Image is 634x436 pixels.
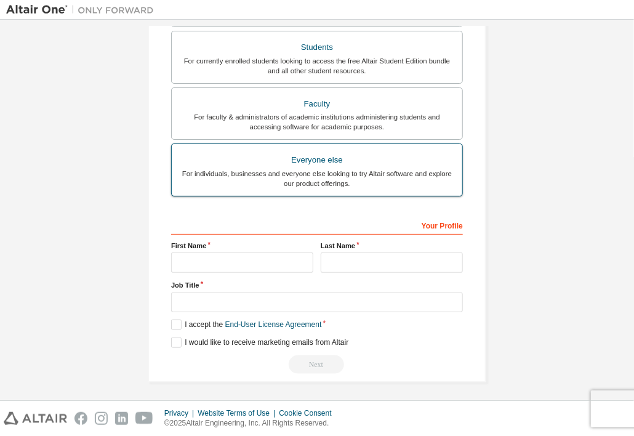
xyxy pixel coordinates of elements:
div: Cookie Consent [279,408,339,418]
img: Altair One [6,4,160,16]
div: Faculty [179,95,455,113]
label: First Name [171,241,313,251]
img: altair_logo.svg [4,412,67,425]
div: Read and acccept EULA to continue [171,355,463,374]
p: © 2025 Altair Engineering, Inc. All Rights Reserved. [164,418,339,429]
div: Privacy [164,408,198,418]
label: Job Title [171,280,463,290]
div: For currently enrolled students looking to access the free Altair Student Edition bundle and all ... [179,56,455,76]
div: Everyone else [179,151,455,169]
div: For faculty & administrators of academic institutions administering students and accessing softwa... [179,112,455,132]
label: I would like to receive marketing emails from Altair [171,337,348,348]
label: Last Name [321,241,463,251]
img: facebook.svg [74,412,87,425]
a: End-User License Agreement [225,320,322,329]
label: I accept the [171,320,321,330]
div: Your Profile [171,215,463,235]
div: Students [179,39,455,56]
img: youtube.svg [135,412,153,425]
div: For individuals, businesses and everyone else looking to try Altair software and explore our prod... [179,169,455,188]
img: linkedin.svg [115,412,128,425]
img: instagram.svg [95,412,108,425]
div: Website Terms of Use [198,408,279,418]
